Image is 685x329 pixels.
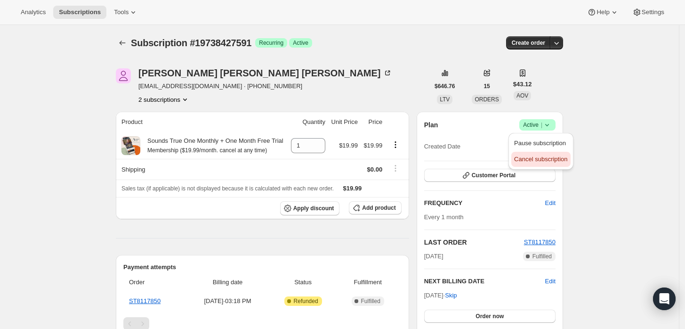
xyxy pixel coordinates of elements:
[514,156,567,163] span: Cancel subscription
[514,140,566,147] span: Pause subscription
[363,142,382,149] span: $19.99
[388,140,403,150] button: Product actions
[367,166,383,173] span: $0.00
[472,172,516,179] span: Customer Portal
[545,198,556,208] span: Edit
[361,297,380,305] span: Fulfilled
[435,82,455,90] span: $646.76
[506,36,551,49] button: Create order
[532,253,552,260] span: Fulfilled
[15,6,51,19] button: Analytics
[189,296,266,306] span: [DATE] · 03:18 PM
[116,159,288,180] th: Shipping
[478,80,495,93] button: 15
[189,278,266,287] span: Billing date
[259,39,283,47] span: Recurring
[349,201,401,214] button: Add product
[541,121,542,129] span: |
[445,291,457,300] span: Skip
[121,185,334,192] span: Sales tax (if applicable) is not displayed because it is calculated with each new order.
[627,6,670,19] button: Settings
[440,96,450,103] span: LTV
[581,6,624,19] button: Help
[108,6,144,19] button: Tools
[339,142,358,149] span: $19.99
[424,292,457,299] span: [DATE] ·
[116,68,131,83] span: Kay Newman AvRutick
[116,36,129,49] button: Subscriptions
[294,297,318,305] span: Refunded
[439,288,462,303] button: Skip
[121,136,140,155] img: product img
[523,120,552,130] span: Active
[424,198,545,208] h2: FREQUENCY
[53,6,106,19] button: Subscriptions
[21,8,46,16] span: Analytics
[343,185,362,192] span: $19.99
[424,238,524,247] h2: LAST ORDER
[123,272,186,293] th: Order
[484,82,490,90] span: 15
[328,112,361,132] th: Unit Price
[545,277,556,286] button: Edit
[429,80,460,93] button: $646.76
[511,152,570,167] button: Cancel subscription
[272,278,334,287] span: Status
[140,136,283,155] div: Sounds True One Monthly + One Month Free Trial
[424,277,545,286] h2: NEXT BILLING DATE
[147,147,267,154] small: Membership ($19.99/month. cancel at any time)
[288,112,328,132] th: Quantity
[511,136,570,151] button: Pause subscription
[653,288,676,310] div: Open Intercom Messenger
[388,163,403,173] button: Shipping actions
[424,142,460,151] span: Created Date
[123,263,402,272] h2: Payment attempts
[138,95,190,104] button: Product actions
[59,8,101,16] span: Subscriptions
[138,68,392,78] div: [PERSON_NAME] [PERSON_NAME] [PERSON_NAME]
[475,313,504,320] span: Order now
[114,8,129,16] span: Tools
[131,38,251,48] span: Subscription #19738427591
[280,201,340,215] button: Apply discount
[424,310,556,323] button: Order now
[512,39,545,47] span: Create order
[596,8,609,16] span: Help
[362,204,395,212] span: Add product
[129,297,161,304] a: ST8117850
[116,112,288,132] th: Product
[138,82,392,91] span: [EMAIL_ADDRESS][DOMAIN_NAME] · [PHONE_NUMBER]
[475,96,499,103] span: ORDERS
[293,205,334,212] span: Apply discount
[424,252,443,261] span: [DATE]
[361,112,385,132] th: Price
[516,92,528,99] span: AOV
[540,196,561,211] button: Edit
[424,214,464,221] span: Every 1 month
[340,278,396,287] span: Fulfillment
[424,120,438,130] h2: Plan
[424,169,556,182] button: Customer Portal
[524,239,556,246] a: ST8117850
[524,238,556,247] button: ST8117850
[513,80,532,89] span: $43.12
[642,8,664,16] span: Settings
[293,39,308,47] span: Active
